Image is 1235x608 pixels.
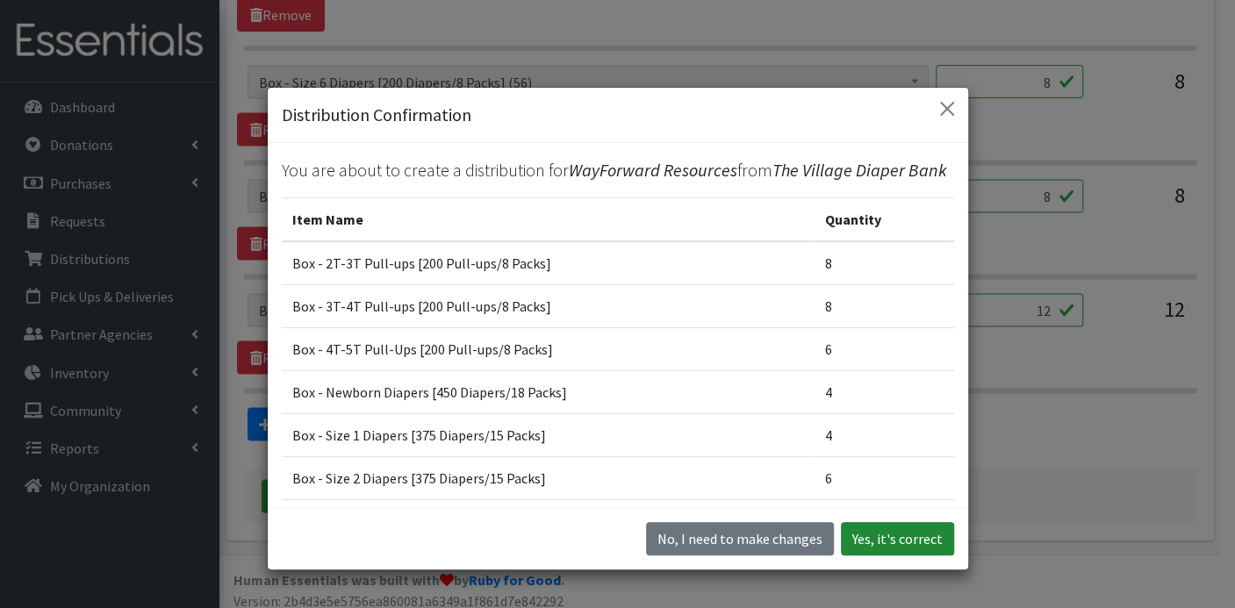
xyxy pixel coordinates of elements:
td: 8 [815,241,954,285]
td: 6 [815,456,954,499]
p: You are about to create a distribution for from [282,157,954,183]
th: Item Name [282,197,815,241]
button: No I need to make changes [646,522,834,555]
span: The Village Diaper Bank [772,159,947,181]
td: Box - Size 1 Diapers [375 Diapers/15 Packs] [282,413,815,456]
td: Box - 3T-4T Pull-ups [200 Pull-ups/8 Packs] [282,284,815,327]
h5: Distribution Confirmation [282,102,471,128]
td: 6 [815,327,954,370]
td: Box - 2T-3T Pull-ups [200 Pull-ups/8 Packs] [282,241,815,285]
td: 4 [815,413,954,456]
th: Quantity [815,197,954,241]
td: 4 [815,370,954,413]
td: Box - 4T-5T Pull-Ups [200 Pull-ups/8 Packs] [282,327,815,370]
td: Box - Newborn Diapers [450 Diapers/18 Packs] [282,370,815,413]
button: Close [933,95,961,123]
td: 6 [815,499,954,542]
td: 8 [815,284,954,327]
td: Box - Size 3 Diapers [250 Diapers/10 Packs] [282,499,815,542]
span: WayForward Resources [569,159,737,181]
button: Yes, it's correct [841,522,954,555]
td: Box - Size 2 Diapers [375 Diapers/15 Packs] [282,456,815,499]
